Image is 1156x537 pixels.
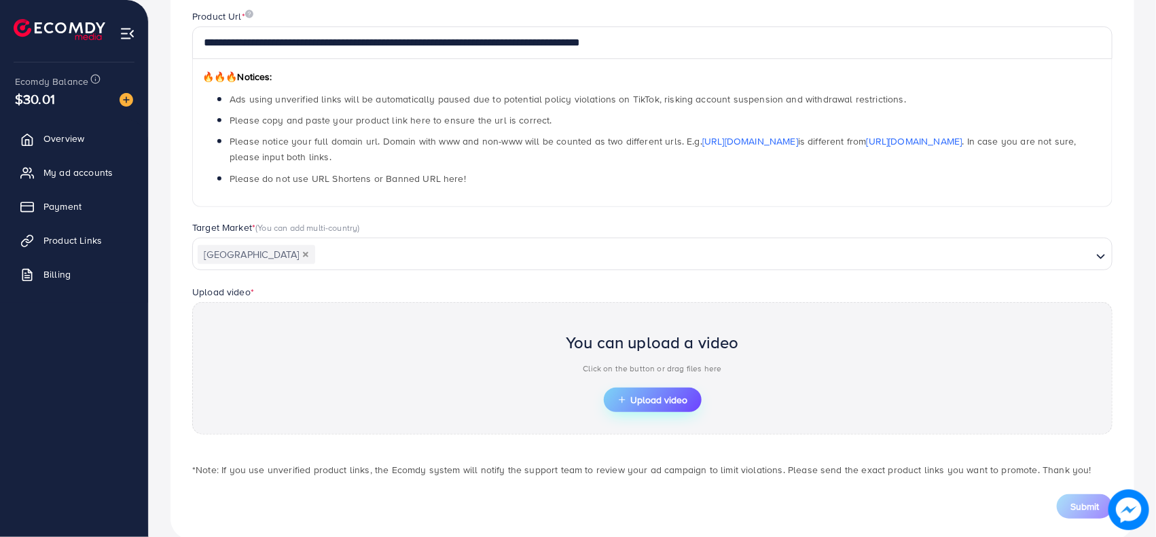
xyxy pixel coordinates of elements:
[14,19,105,40] img: logo
[202,70,272,84] span: Notices:
[192,285,254,299] label: Upload video
[230,113,552,127] span: Please copy and paste your product link here to ensure the url is correct.
[255,221,359,234] span: (You can add multi-country)
[10,159,138,186] a: My ad accounts
[1070,500,1099,513] span: Submit
[867,134,962,148] a: [URL][DOMAIN_NAME]
[43,132,84,145] span: Overview
[617,395,688,405] span: Upload video
[10,125,138,152] a: Overview
[120,26,135,41] img: menu
[10,193,138,220] a: Payment
[43,166,113,179] span: My ad accounts
[317,244,1091,265] input: Search for option
[1057,494,1113,519] button: Submit
[702,134,798,148] a: [URL][DOMAIN_NAME]
[202,70,237,84] span: 🔥🔥🔥
[198,245,315,264] span: [GEOGRAPHIC_DATA]
[566,360,739,377] p: Click on the button or drag files here
[192,10,253,23] label: Product Url
[15,89,55,109] span: $30.01
[604,388,702,412] button: Upload video
[245,10,253,18] img: image
[15,75,88,88] span: Ecomdy Balance
[192,238,1113,270] div: Search for option
[43,234,102,247] span: Product Links
[120,93,133,107] img: image
[192,462,1113,478] p: *Note: If you use unverified product links, the Ecomdy system will notify the support team to rev...
[43,267,71,281] span: Billing
[10,261,138,288] a: Billing
[192,221,360,234] label: Target Market
[1113,494,1145,526] img: image
[230,134,1077,164] span: Please notice your full domain url. Domain with www and non-www will be counted as two different ...
[302,251,309,258] button: Deselect Pakistan
[230,92,906,106] span: Ads using unverified links will be automatically paused due to potential policy violations on Tik...
[230,172,466,185] span: Please do not use URL Shortens or Banned URL here!
[10,227,138,254] a: Product Links
[566,333,739,352] h2: You can upload a video
[43,200,82,213] span: Payment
